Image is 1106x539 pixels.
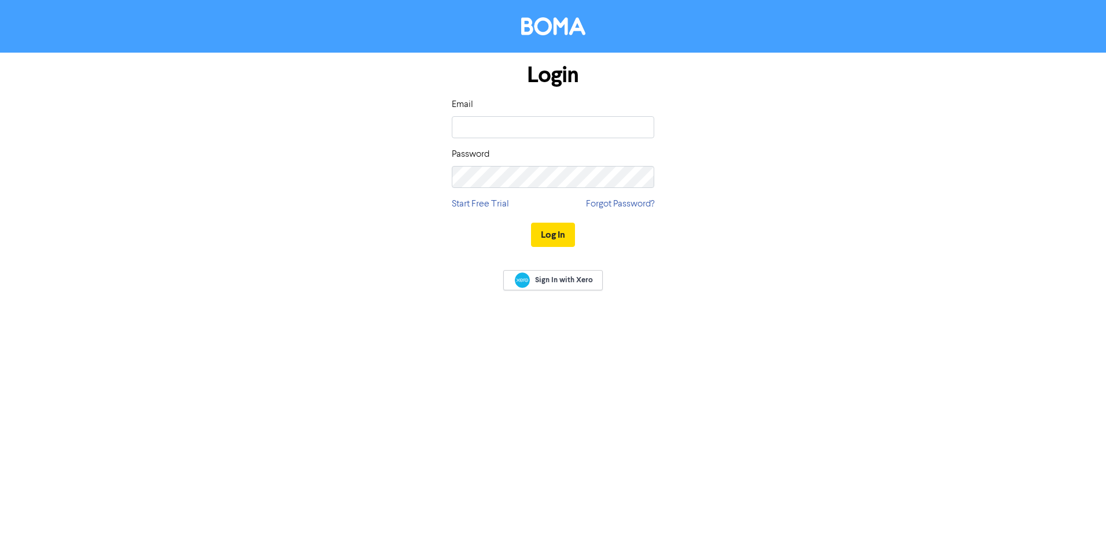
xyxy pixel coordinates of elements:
[452,62,654,88] h1: Login
[531,223,575,247] button: Log In
[452,197,509,211] a: Start Free Trial
[1048,483,1106,539] iframe: Chat Widget
[503,270,603,290] a: Sign In with Xero
[452,98,473,112] label: Email
[521,17,585,35] img: BOMA Logo
[515,272,530,288] img: Xero logo
[586,197,654,211] a: Forgot Password?
[452,147,489,161] label: Password
[535,275,593,285] span: Sign In with Xero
